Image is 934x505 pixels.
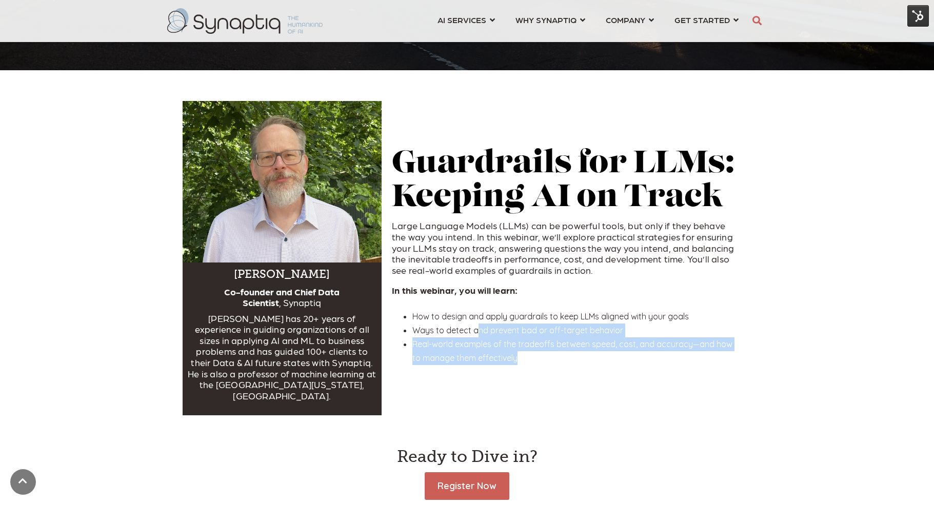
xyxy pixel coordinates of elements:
img: TimOatesHeadshot-1.png [183,101,382,262]
a: Register Now [425,472,509,500]
span: GET STARTED [674,13,730,27]
span: AI SERVICES [438,13,486,27]
span: Real-world examples of the tradeoffs between speed, cost, and accuracy—and how to manage them eff... [412,339,732,363]
span: Ways to detect and prevent bad or off-target behavior [412,325,623,335]
p: [PERSON_NAME] has 20+ years of experience in guiding organizations of all sizes in applying Al an... [188,313,377,401]
img: synaptiq logo-2 [167,8,323,34]
a: COMPANY [606,10,654,29]
h5: [PERSON_NAME] [188,268,377,281]
img: HubSpot Tools Menu Toggle [907,5,929,27]
a: WHY SYNAPTIQ [515,10,585,29]
span: How to design and apply guardrails to keep LLMs aligned with your goals [412,311,689,321]
span: COMPANY [606,13,645,27]
span: WHY SYNAPTIQ [515,13,577,27]
a: AI SERVICES [438,10,495,29]
span: Large Language Models (LLMs) can be powerful tools, but only if they behave the way you intend. I... [392,220,734,275]
h3: Ready to Dive in? [183,446,752,468]
a: GET STARTED [674,10,739,29]
nav: menu [427,3,749,39]
strong: In this webinar, you will learn: [392,285,518,295]
h2: Guardrails for LLMs: Keeping AI on Track [392,148,742,215]
h6: , Synaptiq [188,286,377,308]
strong: Co-founder and Chief Data Scientist [224,286,340,308]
